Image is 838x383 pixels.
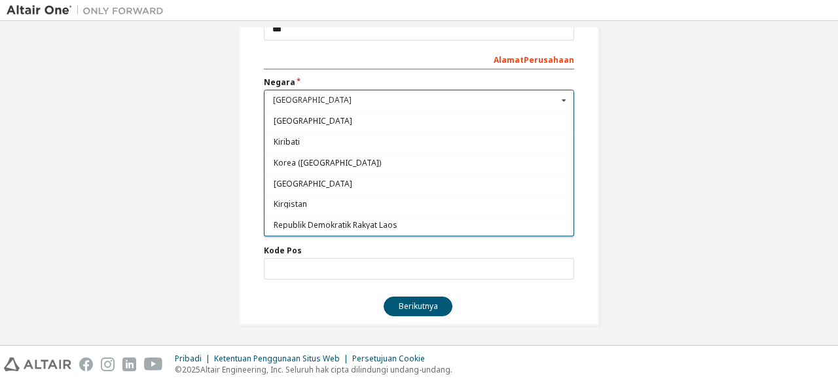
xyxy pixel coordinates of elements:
[175,364,182,375] font: ©
[264,245,302,256] font: Kode Pos
[144,357,163,371] img: youtube.svg
[101,357,115,371] img: instagram.svg
[4,357,71,371] img: altair_logo.svg
[7,4,170,17] img: Altair Satu
[274,136,300,147] font: Kiribati
[182,364,200,375] font: 2025
[274,115,352,126] font: [GEOGRAPHIC_DATA]
[200,364,452,375] font: Altair Engineering, Inc. Seluruh hak cipta dilindungi undang-undang.
[79,357,93,371] img: facebook.svg
[399,301,438,312] font: Berikutnya
[274,219,397,230] font: Republik Demokratik Rakyat Laos
[352,353,425,364] font: Persetujuan Cookie
[274,177,352,189] font: [GEOGRAPHIC_DATA]
[122,357,136,371] img: linkedin.svg
[494,54,524,65] font: Alamat
[175,353,202,364] font: Pribadi
[524,54,574,65] font: Perusahaan
[264,77,295,88] font: Negara
[214,353,340,364] font: Ketentuan Penggunaan Situs Web
[274,157,381,168] font: Korea ([GEOGRAPHIC_DATA])
[384,297,452,316] button: Berikutnya
[274,198,307,210] font: Kirgistan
